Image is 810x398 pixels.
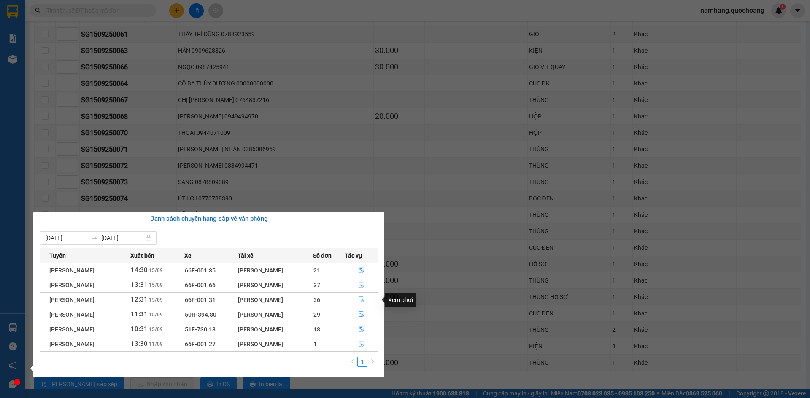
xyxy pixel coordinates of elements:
[149,282,163,288] span: 15/09
[238,325,313,334] div: [PERSON_NAME]
[313,251,332,260] span: Số đơn
[45,233,88,243] input: Từ ngày
[49,341,94,347] span: [PERSON_NAME]
[345,251,362,260] span: Tác vụ
[49,326,94,333] span: [PERSON_NAME]
[238,310,313,319] div: [PERSON_NAME]
[149,312,163,318] span: 15/09
[238,280,313,290] div: [PERSON_NAME]
[238,266,313,275] div: [PERSON_NAME]
[91,235,98,241] span: swap-right
[367,357,378,367] li: Next Page
[131,266,148,274] span: 14:30
[358,311,364,318] span: file-done
[313,267,320,274] span: 21
[345,293,378,307] button: file-done
[131,310,148,318] span: 11:31
[238,295,313,305] div: [PERSON_NAME]
[131,296,148,303] span: 12:31
[385,293,416,307] div: Xem phơi
[4,4,122,20] li: [PERSON_NAME]
[238,251,254,260] span: Tài xế
[4,4,34,34] img: logo.jpg
[185,311,216,318] span: 50H-394.80
[313,326,320,333] span: 18
[370,359,375,364] span: right
[184,251,192,260] span: Xe
[313,282,320,288] span: 37
[131,325,148,333] span: 10:31
[58,36,112,64] li: VP [GEOGRAPHIC_DATA]
[313,341,317,347] span: 1
[49,251,66,260] span: Tuyến
[313,311,320,318] span: 29
[185,326,216,333] span: 51F-730.18
[345,323,378,336] button: file-done
[131,340,148,347] span: 13:30
[350,359,355,364] span: left
[345,337,378,351] button: file-done
[149,267,163,273] span: 15/09
[149,326,163,332] span: 15/09
[130,251,154,260] span: Xuất bến
[4,47,10,53] span: environment
[358,357,367,366] a: 1
[185,282,216,288] span: 66F-001.66
[345,308,378,321] button: file-done
[185,341,216,347] span: 66F-001.27
[49,267,94,274] span: [PERSON_NAME]
[185,267,216,274] span: 66F-001.35
[149,341,163,347] span: 11/09
[345,264,378,277] button: file-done
[238,339,313,349] div: [PERSON_NAME]
[101,233,144,243] input: Đến ngày
[185,296,216,303] span: 66F-001.31
[40,214,378,224] div: Danh sách chuyến hàng sắp về văn phòng
[358,326,364,333] span: file-done
[358,267,364,274] span: file-done
[49,296,94,303] span: [PERSON_NAME]
[367,357,378,367] button: right
[4,36,58,45] li: VP [PERSON_NAME]
[313,296,320,303] span: 36
[357,357,367,367] li: 1
[358,341,364,347] span: file-done
[91,235,98,241] span: to
[49,282,94,288] span: [PERSON_NAME]
[149,297,163,303] span: 15/09
[345,278,378,292] button: file-done
[347,357,357,367] button: left
[358,282,364,288] span: file-done
[49,311,94,318] span: [PERSON_NAME]
[347,357,357,367] li: Previous Page
[358,296,364,303] span: file-done
[131,281,148,288] span: 13:31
